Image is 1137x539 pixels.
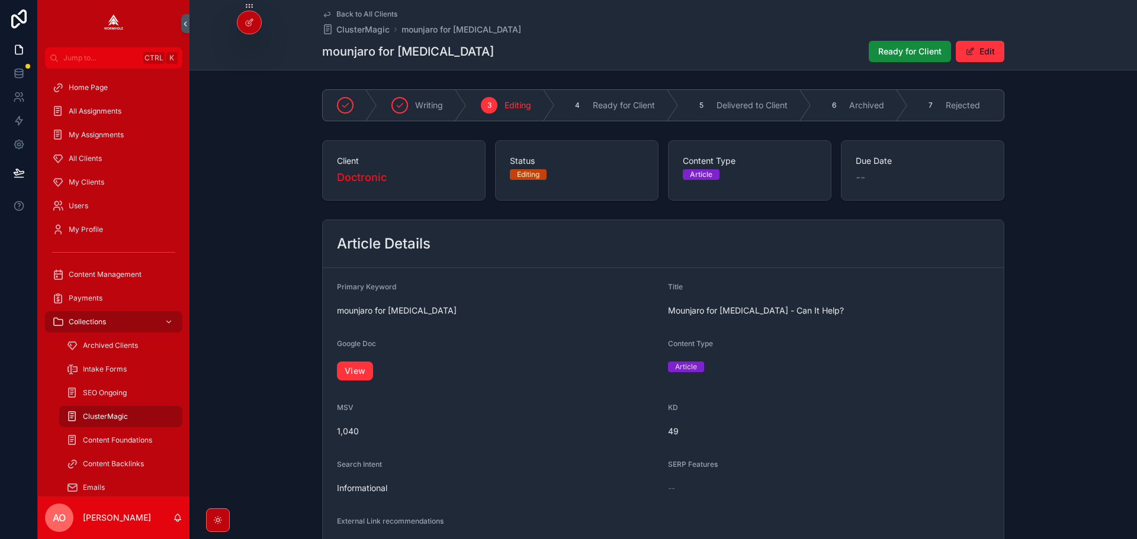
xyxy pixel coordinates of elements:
a: Content Backlinks [59,453,182,475]
a: ClusterMagic [59,406,182,427]
span: Archived Clients [83,341,138,350]
span: Content Type [683,155,817,167]
a: ClusterMagic [322,24,390,35]
span: Back to All Clients [336,9,397,19]
span: Collections [69,317,106,327]
span: 3 [487,101,492,110]
span: Ready for Client [878,46,942,57]
span: Ctrl [143,52,165,64]
span: My Assignments [69,130,124,140]
span: 5 [699,101,704,110]
span: K [167,53,176,63]
span: Users [69,201,88,211]
span: Status [510,155,644,167]
span: 7 [929,101,933,110]
span: 6 [832,101,836,110]
a: Content Management [45,264,182,285]
span: Content Type [668,339,713,348]
a: Content Foundations [59,430,182,451]
span: Mounjaro for [MEDICAL_DATA] - Can It Help? [668,305,990,317]
span: SEO Ongoing [83,388,127,398]
a: Emails [59,477,182,498]
span: Due Date [856,155,990,167]
span: Intake Forms [83,364,127,374]
span: Editing [505,99,531,111]
span: All Assignments [69,106,121,116]
h2: Article Details [337,234,431,253]
span: Ready for Client [593,99,655,111]
span: Jump to... [63,53,139,63]
a: My Profile [45,219,182,240]
div: Article [675,362,697,372]
button: Ready for Client [869,41,951,62]
a: Collections [45,311,182,333]
a: Intake Forms [59,359,182,380]
span: Google Doc [337,339,376,348]
span: MSV [337,403,354,412]
a: My Assignments [45,124,182,146]
button: Edit [956,41,1004,62]
span: AO [53,511,66,525]
span: SERP Features [668,460,718,469]
span: Informational [337,482,659,494]
a: All Clients [45,148,182,169]
span: External Link recommendations [337,517,444,525]
a: Doctronic [337,169,387,186]
a: Archived Clients [59,335,182,356]
div: scrollable content [38,69,189,496]
span: Content Management [69,270,142,279]
p: [PERSON_NAME] [83,512,151,524]
span: Archived [849,99,884,111]
h1: mounjaro for [MEDICAL_DATA] [322,43,494,60]
span: -- [668,482,675,494]
a: Back to All Clients [322,9,397,19]
span: 49 [668,425,990,437]
span: Rejected [946,99,980,111]
span: Emails [83,483,105,492]
span: Search Intent [337,460,382,469]
a: Users [45,195,182,217]
a: My Clients [45,172,182,193]
span: My Profile [69,225,103,234]
span: Title [668,282,683,291]
div: Editing [517,169,539,180]
a: SEO Ongoing [59,382,182,404]
span: My Clients [69,177,104,187]
a: All Assignments [45,101,182,122]
span: 4 [575,101,580,110]
span: 1,040 [337,425,659,437]
a: mounjaro for [MEDICAL_DATA] [402,24,521,35]
a: Payments [45,288,182,309]
span: -- [856,169,865,186]
span: ClusterMagic [83,412,128,421]
img: App logo [104,14,123,33]
span: Delivered to Client [717,99,788,111]
span: All Clients [69,154,102,163]
span: mounjaro for [MEDICAL_DATA] [337,305,659,317]
span: Content Foundations [83,435,152,445]
span: Home Page [69,83,108,92]
span: Primary Keyword [337,282,396,291]
span: Payments [69,293,102,303]
span: Writing [415,99,443,111]
div: Article [690,169,712,180]
span: ClusterMagic [336,24,390,35]
span: Client [337,155,471,167]
a: Home Page [45,77,182,98]
span: Content Backlinks [83,459,144,469]
span: KD [668,403,678,412]
a: View [337,362,373,380]
button: Jump to...CtrlK [45,47,182,69]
